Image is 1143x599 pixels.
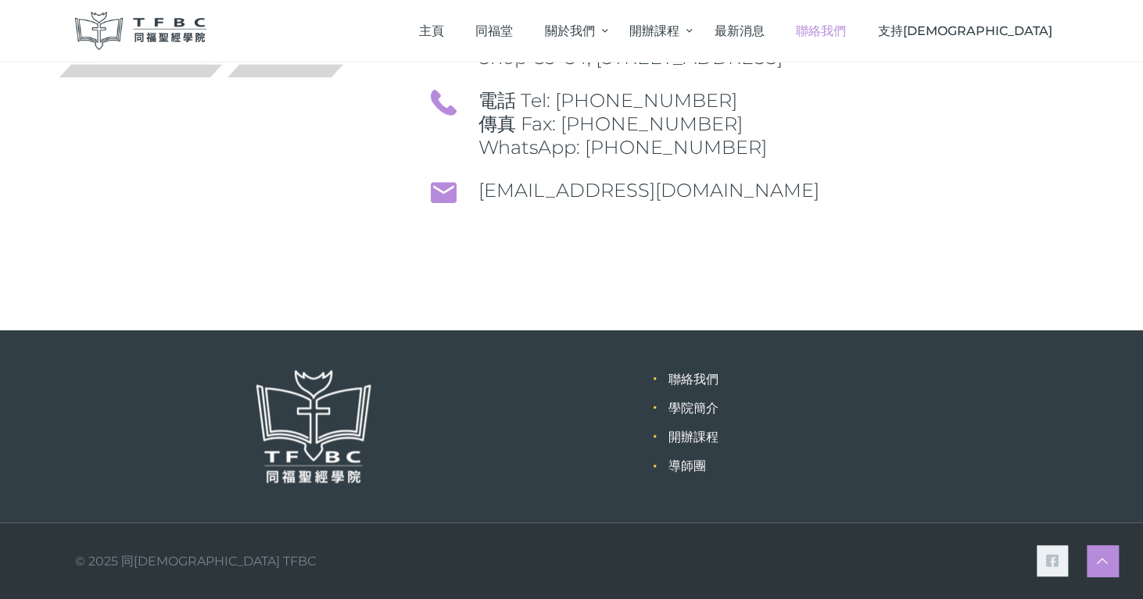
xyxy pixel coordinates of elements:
[1087,545,1118,576] a: Scroll to top
[780,8,862,54] a: 聯絡我們
[878,23,1052,38] span: 支持[DEMOGRAPHIC_DATA]
[668,430,718,444] a: 開辦課程
[478,179,819,201] a: [EMAIL_ADDRESS][DOMAIN_NAME]
[668,458,706,473] a: 導師團
[545,23,595,38] span: 關於我們
[475,23,513,38] span: 同福堂
[698,8,780,54] a: 最新消息
[629,23,679,38] span: 開辦課程
[714,23,764,38] span: 最新消息
[614,8,698,54] a: 開辦課程
[668,401,718,415] a: 學院簡介
[460,8,529,54] a: 同福堂
[796,23,846,38] span: 聯絡我們
[75,12,206,50] img: 同福聖經學院 TFBC
[478,89,737,112] a: 電話 Tel: [PHONE_NUMBER]
[862,8,1068,54] a: 支持[DEMOGRAPHIC_DATA]
[75,551,316,572] div: © 2025 同[DEMOGRAPHIC_DATA] TFBC
[529,8,613,54] a: 關於我們
[419,23,444,38] span: 主頁
[478,136,1068,159] span: WhatsApp: [PHONE_NUMBER]
[478,112,1068,136] span: 傳真 Fax: [PHONE_NUMBER]
[403,8,460,54] a: 主頁
[668,372,718,387] a: 聯絡我們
